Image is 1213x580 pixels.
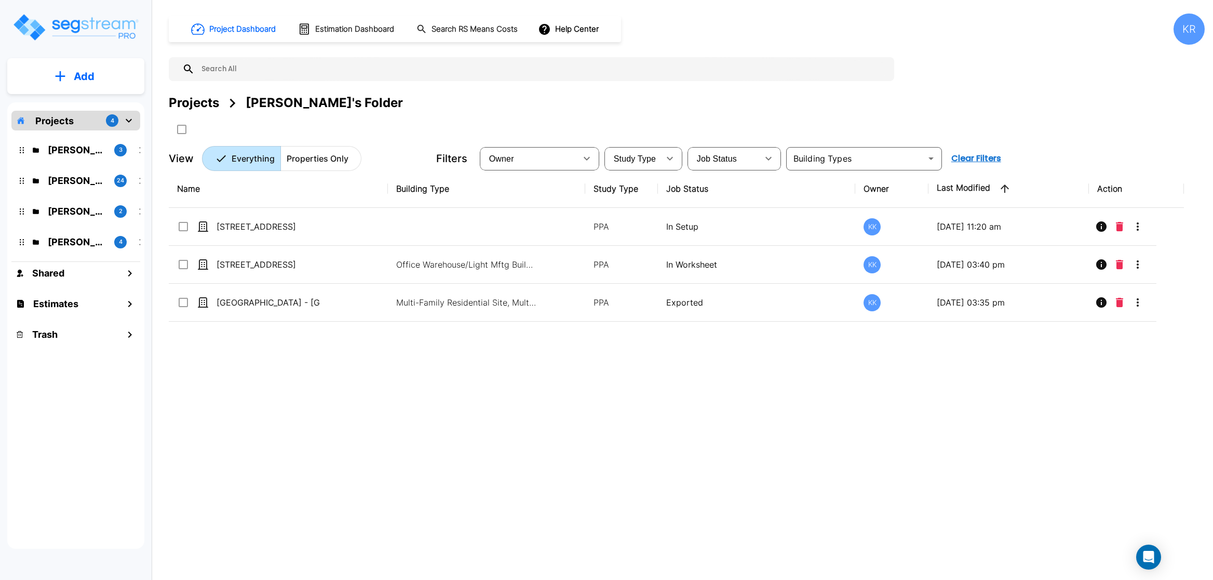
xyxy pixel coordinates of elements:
[187,18,281,41] button: Project Dashboard
[436,151,467,166] p: Filters
[937,296,1081,309] p: [DATE] 03:35 pm
[48,174,106,188] p: Kristina's Folder (Finalized Reports)
[937,220,1081,233] p: [DATE] 11:20 am
[74,69,95,84] p: Add
[412,19,523,39] button: Search RS Means Costs
[947,148,1005,169] button: Clear Filters
[864,256,881,273] div: KK
[209,23,276,35] h1: Project Dashboard
[585,170,658,208] th: Study Type
[1127,292,1148,313] button: More-Options
[432,23,518,35] h1: Search RS Means Costs
[1112,254,1127,275] button: Delete
[1091,254,1112,275] button: Info
[666,220,847,233] p: In Setup
[1136,545,1161,570] div: Open Intercom Messenger
[48,204,106,218] p: M.E. Folder
[169,151,194,166] p: View
[1091,292,1112,313] button: Info
[33,297,78,311] h1: Estimates
[117,176,124,185] p: 24
[246,94,403,112] div: [PERSON_NAME]'s Folder
[536,19,603,39] button: Help Center
[217,220,320,233] p: [STREET_ADDRESS]
[287,152,348,165] p: Properties Only
[690,144,758,173] div: Select
[928,170,1089,208] th: Last Modified
[1091,216,1112,237] button: Info
[614,154,656,163] span: Study Type
[35,114,74,128] p: Projects
[12,12,139,42] img: Logo
[217,296,320,309] p: [GEOGRAPHIC_DATA] - [GEOGRAPHIC_DATA]
[855,170,928,208] th: Owner
[32,266,64,280] h1: Shared
[388,170,585,208] th: Building Type
[937,258,1081,271] p: [DATE] 03:40 pm
[232,152,275,165] p: Everything
[482,144,576,173] div: Select
[294,18,400,40] button: Estimation Dashboard
[864,218,881,235] div: KK
[864,294,881,311] div: KK
[606,144,659,173] div: Select
[32,327,58,341] h1: Trash
[697,154,737,163] span: Job Status
[111,116,114,125] p: 4
[489,154,514,163] span: Owner
[169,94,219,112] div: Projects
[666,258,847,271] p: In Worksheet
[658,170,855,208] th: Job Status
[48,235,106,249] p: Jon's Folder
[1127,216,1148,237] button: More-Options
[119,146,123,154] p: 3
[195,57,889,81] input: Search All
[1174,14,1205,45] div: KR
[666,296,847,309] p: Exported
[202,146,281,171] button: Everything
[280,146,361,171] button: Properties Only
[1127,254,1148,275] button: More-Options
[217,258,320,271] p: [STREET_ADDRESS]
[1089,170,1184,208] th: Action
[169,170,388,208] th: Name
[594,220,650,233] p: PPA
[396,296,536,309] p: Multi-Family Residential Site, Multi-Family Residential
[594,258,650,271] p: PPA
[202,146,361,171] div: Platform
[119,238,123,246] p: 4
[924,151,938,166] button: Open
[1112,216,1127,237] button: Delete
[119,207,123,216] p: 2
[396,258,536,271] p: Office Warehouse/Light Mftg Building, Commercial Property Site
[789,151,922,166] input: Building Types
[315,23,394,35] h1: Estimation Dashboard
[7,61,144,91] button: Add
[1112,292,1127,313] button: Delete
[48,143,106,157] p: Karina's Folder
[594,296,650,309] p: PPA
[171,119,192,140] button: SelectAll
